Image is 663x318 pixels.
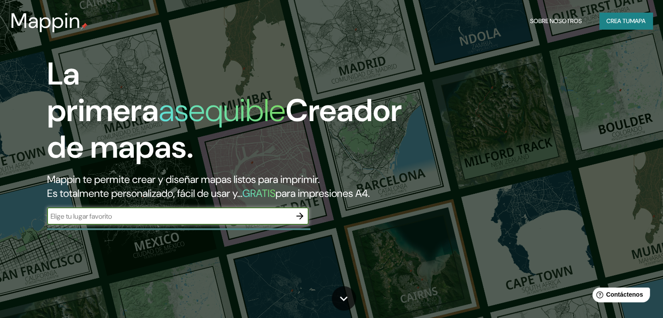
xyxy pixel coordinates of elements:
font: mapa [630,17,646,25]
font: Mappin te permite crear y diseñar mapas listos para imprimir. [47,173,320,186]
font: Creador de mapas. [47,90,402,167]
font: Es totalmente personalizado, fácil de usar y... [47,186,242,200]
iframe: Lanzador de widgets de ayuda [585,284,653,308]
font: La primera [47,54,159,131]
font: Sobre nosotros [530,17,582,25]
button: Crea tumapa [599,13,653,29]
font: Crea tu [606,17,630,25]
font: asequible [159,90,286,131]
font: Mappin [10,7,81,34]
font: GRATIS [242,186,275,200]
font: para impresiones A4. [275,186,370,200]
button: Sobre nosotros [527,13,585,29]
input: Elige tu lugar favorito [47,211,291,221]
img: pin de mapeo [81,23,88,30]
